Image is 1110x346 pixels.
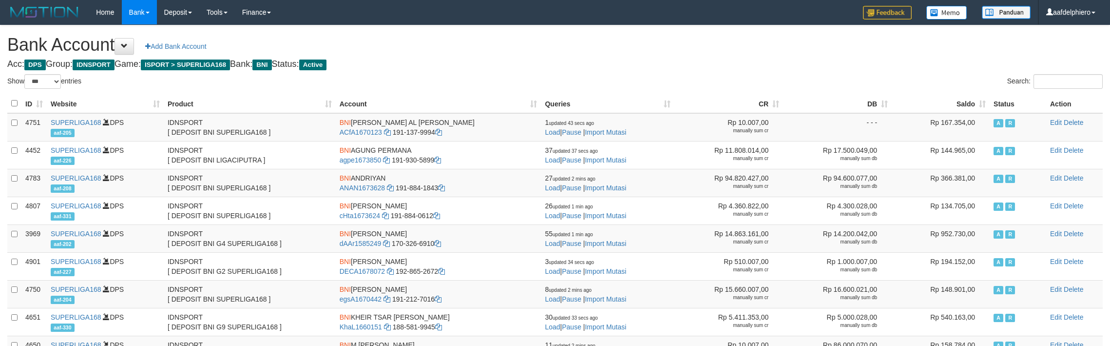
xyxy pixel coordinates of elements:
[47,224,164,252] td: DPS
[1005,147,1015,155] span: Running
[434,240,441,247] a: Copy 1703266910 to clipboard
[994,286,1003,294] span: Active
[340,174,351,182] span: BNI
[1064,146,1083,154] a: Delete
[541,94,674,113] th: Queries: activate to sort column ascending
[553,232,593,237] span: updated 1 min ago
[892,169,990,197] td: Rp 366.381,00
[21,224,47,252] td: 3969
[51,258,101,265] a: SUPERLIGA168
[1005,119,1015,127] span: Running
[340,267,385,275] a: DECA1678072
[336,94,541,113] th: Account: activate to sort column ascending
[139,38,212,55] a: Add Bank Account
[994,203,1003,211] span: Active
[678,155,768,162] div: manually sum cr
[1064,285,1083,293] a: Delete
[164,141,336,169] td: IDNSPORT [ DEPOSIT BNI LIGACIPUTRA ]
[51,119,101,126] a: SUPERLIGA168
[336,308,541,336] td: KHEIR TSAR [PERSON_NAME] 188-581-9945
[7,35,1103,55] h1: Bank Account
[545,285,592,293] span: 8
[51,268,75,276] span: aaf-227
[1050,174,1062,182] a: Edit
[1050,285,1062,293] a: Edit
[783,141,892,169] td: Rp 17.500.049,00
[674,252,783,280] td: Rp 510.007,00
[340,202,351,210] span: BNI
[1064,119,1083,126] a: Delete
[585,323,626,331] a: Import Mutasi
[892,252,990,280] td: Rp 194.152,00
[382,212,389,220] a: Copy cHta1673624 to clipboard
[340,212,380,220] a: cHta1673624
[678,294,768,301] div: manually sum cr
[340,240,382,247] a: dAAr1585249
[1005,203,1015,211] span: Running
[47,113,164,142] td: DPS
[585,267,626,275] a: Import Mutasi
[545,146,626,164] span: | |
[51,230,101,238] a: SUPERLIGA168
[545,212,560,220] a: Load
[435,323,442,331] a: Copy 1885819945 to clipboard
[1005,286,1015,294] span: Running
[585,212,626,220] a: Import Mutasi
[545,295,560,303] a: Load
[1064,230,1083,238] a: Delete
[21,197,47,224] td: 4807
[252,60,271,70] span: BNI
[892,197,990,224] td: Rp 134.705,00
[545,119,594,126] span: 1
[787,266,877,273] div: manually sum db
[164,224,336,252] td: IDNSPORT [ DEPOSIT BNI G4 SUPERLIGA168 ]
[336,197,541,224] td: [PERSON_NAME] 191-884-0612
[336,224,541,252] td: [PERSON_NAME] 170-326-6910
[47,94,164,113] th: Website: activate to sort column ascending
[164,94,336,113] th: Product: activate to sort column ascending
[1005,314,1015,322] span: Running
[562,156,581,164] a: Pause
[141,60,230,70] span: ISPORT > SUPERLIGA168
[1007,74,1103,89] label: Search:
[47,141,164,169] td: DPS
[585,295,626,303] a: Import Mutasi
[545,174,595,182] span: 27
[21,308,47,336] td: 4651
[787,239,877,245] div: manually sum db
[545,156,560,164] a: Load
[1005,230,1015,239] span: Running
[1064,258,1083,265] a: Delete
[387,267,394,275] a: Copy DECA1678072 to clipboard
[892,94,990,113] th: Saldo: activate to sort column ascending
[678,239,768,245] div: manually sum cr
[545,202,593,210] span: 26
[994,175,1003,183] span: Active
[340,285,351,293] span: BNI
[1050,146,1062,154] a: Edit
[545,230,593,238] span: 55
[678,127,768,134] div: manually sum cr
[994,119,1003,127] span: Active
[926,6,967,20] img: Button%20Memo.svg
[562,184,581,192] a: Pause
[674,94,783,113] th: CR: activate to sort column ascending
[892,113,990,142] td: Rp 167.354,00
[783,308,892,336] td: Rp 5.000.028,00
[545,230,626,247] span: | |
[783,169,892,197] td: Rp 94.600.077,00
[21,169,47,197] td: 4783
[674,280,783,308] td: Rp 15.660.007,00
[545,119,626,136] span: | |
[787,211,877,218] div: manually sum db
[545,323,560,331] a: Load
[553,176,595,182] span: updated 2 mins ago
[73,60,115,70] span: IDNSPORT
[51,285,101,293] a: SUPERLIGA168
[863,6,912,20] img: Feedback.jpg
[783,197,892,224] td: Rp 4.300.028,00
[433,212,440,220] a: Copy 1918840612 to clipboard
[340,119,351,126] span: BNI
[1050,119,1062,126] a: Edit
[336,141,541,169] td: AGUNG PERMANA 191-930-5899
